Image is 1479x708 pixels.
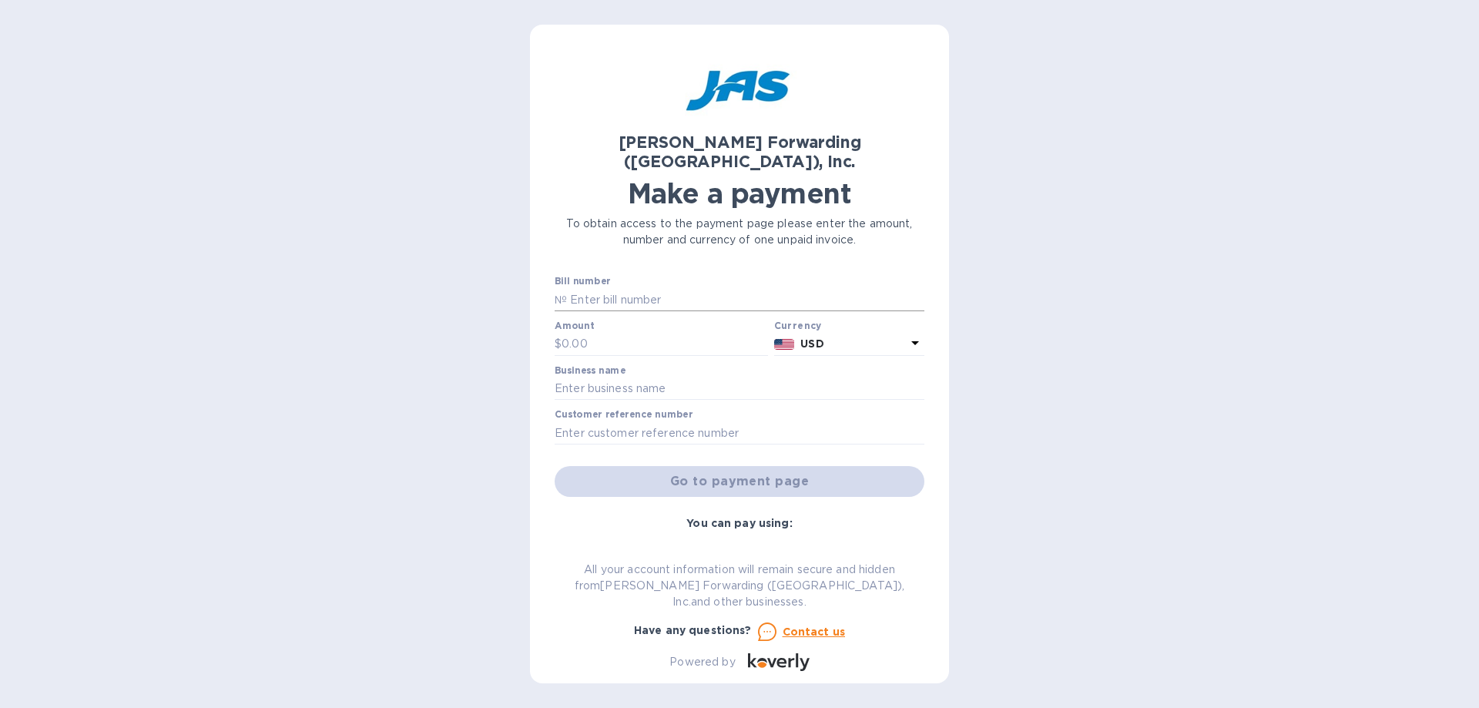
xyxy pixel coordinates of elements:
h1: Make a payment [555,177,924,210]
b: Currency [774,320,822,331]
input: Enter bill number [567,288,924,311]
u: Contact us [783,626,846,638]
p: № [555,292,567,308]
p: All your account information will remain secure and hidden from [PERSON_NAME] Forwarding ([GEOGRA... [555,562,924,610]
input: 0.00 [562,333,768,356]
p: $ [555,336,562,352]
label: Amount [555,321,594,331]
label: Bill number [555,277,610,287]
input: Enter customer reference number [555,421,924,445]
b: Have any questions? [634,624,752,636]
b: USD [800,337,823,350]
b: You can pay using: [686,517,792,529]
p: To obtain access to the payment page please enter the amount, number and currency of one unpaid i... [555,216,924,248]
label: Business name [555,366,625,375]
input: Enter business name [555,377,924,401]
b: [PERSON_NAME] Forwarding ([GEOGRAPHIC_DATA]), Inc. [619,133,861,171]
p: Powered by [669,654,735,670]
img: USD [774,339,795,350]
label: Customer reference number [555,411,693,420]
